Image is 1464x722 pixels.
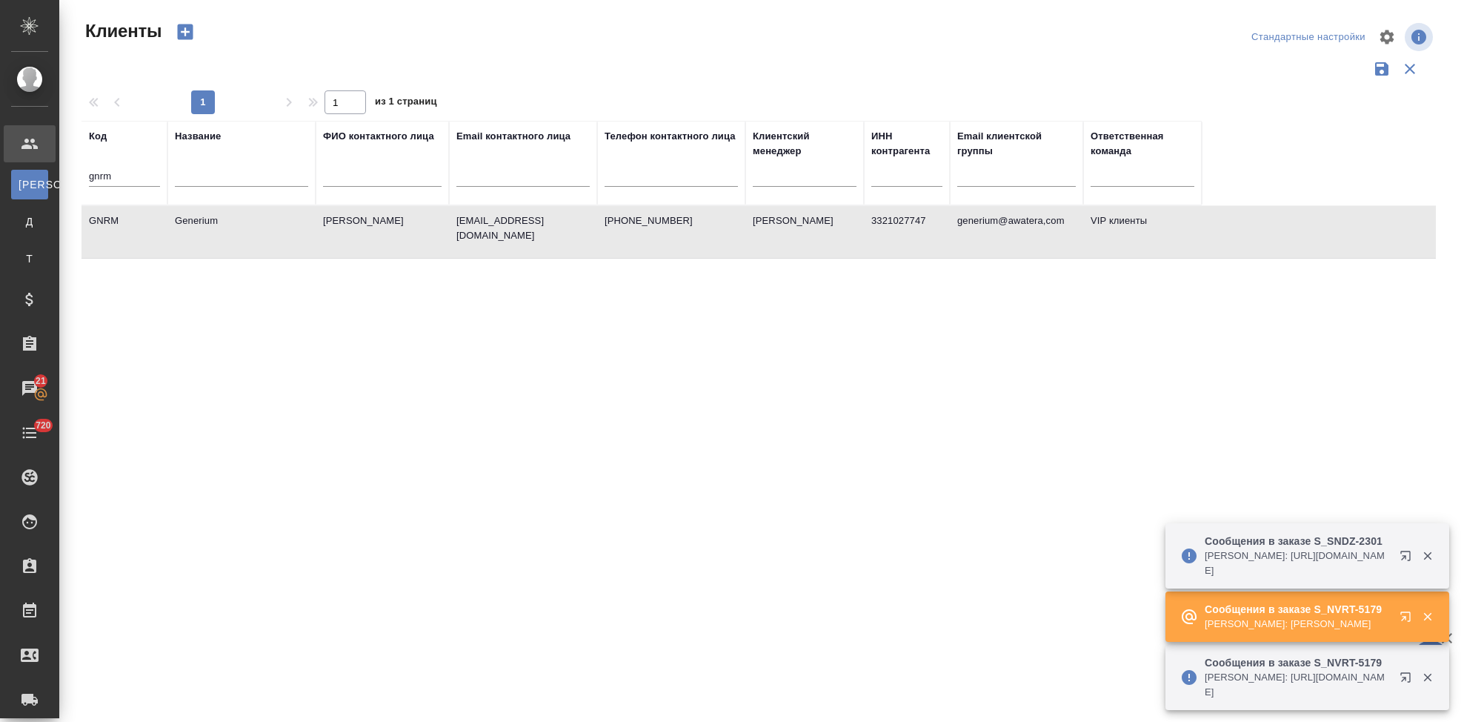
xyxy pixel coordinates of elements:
[1248,26,1369,49] div: split button
[11,244,48,274] a: Т
[1091,129,1194,159] div: Ответственная команда
[1391,602,1426,637] button: Открыть в новой вкладке
[456,129,570,144] div: Email контактного лица
[375,93,437,114] span: из 1 страниц
[167,206,316,258] td: Generium
[950,206,1083,258] td: generium@awatera,com
[1205,670,1390,700] p: [PERSON_NAME]: [URL][DOMAIN_NAME]
[605,129,736,144] div: Телефон контактного лица
[1083,206,1202,258] td: VIP клиенты
[89,129,107,144] div: Код
[175,129,221,144] div: Название
[864,206,950,258] td: 3321027747
[19,177,41,192] span: [PERSON_NAME]
[1205,549,1390,578] p: [PERSON_NAME]: [URL][DOMAIN_NAME]
[1412,671,1443,684] button: Закрыть
[323,129,434,144] div: ФИО контактного лица
[81,206,167,258] td: GNRM
[1412,610,1443,623] button: Закрыть
[1391,663,1426,698] button: Открыть в новой вкладке
[4,414,56,451] a: 720
[11,207,48,236] a: Д
[1205,534,1390,549] p: Сообщения в заказе S_SNDZ-2301
[81,19,162,43] span: Клиенты
[1405,23,1436,51] span: Посмотреть информацию
[456,213,590,243] p: [EMAIL_ADDRESS][DOMAIN_NAME]
[1205,655,1390,670] p: Сообщения в заказе S_NVRT-5179
[871,129,942,159] div: ИНН контрагента
[1369,19,1405,55] span: Настроить таблицу
[167,19,203,44] button: Создать
[316,206,449,258] td: [PERSON_NAME]
[1205,617,1390,632] p: [PERSON_NAME]: [PERSON_NAME]
[1391,541,1426,577] button: Открыть в новой вкладке
[4,370,56,407] a: 21
[745,206,864,258] td: [PERSON_NAME]
[1368,55,1396,83] button: Сохранить фильтры
[1412,549,1443,563] button: Закрыть
[1396,55,1424,83] button: Сбросить фильтры
[19,251,41,266] span: Т
[1205,602,1390,617] p: Сообщения в заказе S_NVRT-5179
[11,170,48,199] a: [PERSON_NAME]
[957,129,1076,159] div: Email клиентской группы
[27,418,60,433] span: 720
[753,129,856,159] div: Клиентский менеджер
[605,213,738,228] p: [PHONE_NUMBER]
[19,214,41,229] span: Д
[27,374,55,388] span: 21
